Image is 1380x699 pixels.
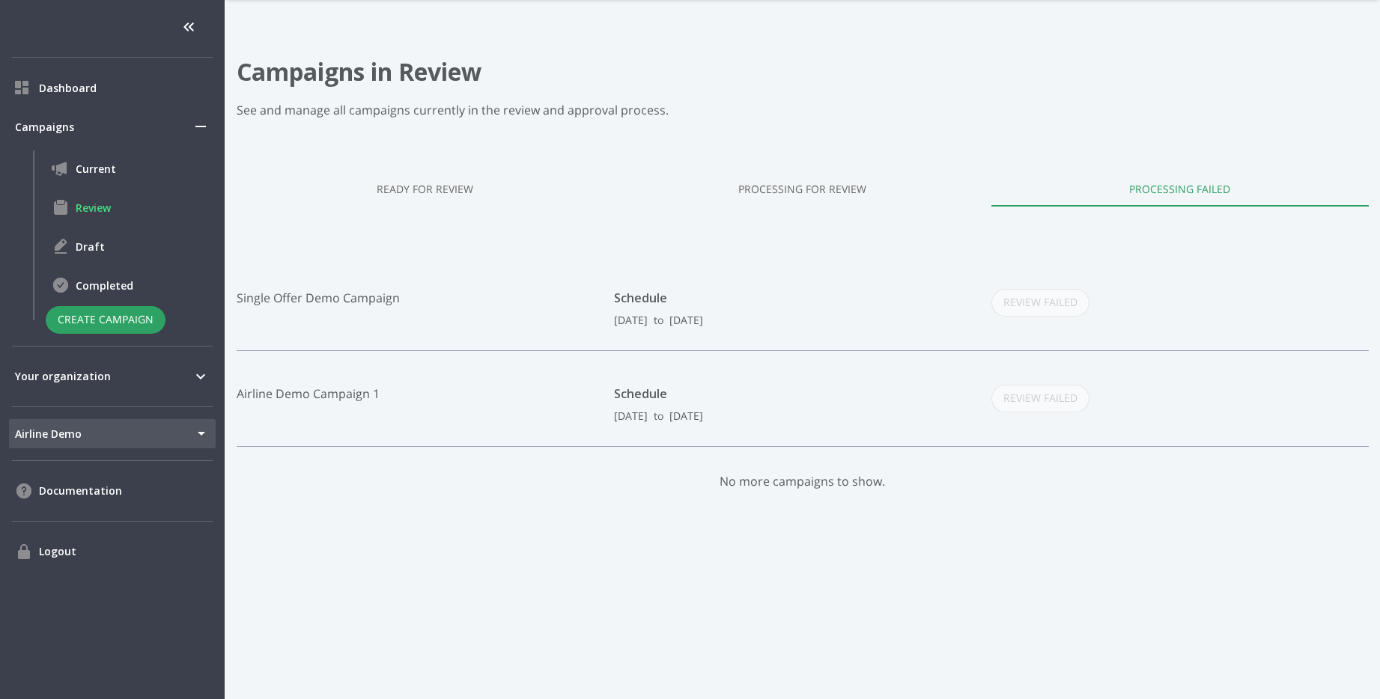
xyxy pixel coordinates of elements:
[9,419,216,448] div: Airline Demo
[39,483,210,498] span: Documentation
[46,228,216,264] div: Draft
[669,313,703,328] p: [DATE]
[614,409,648,424] p: [DATE]
[9,534,216,570] div: Logout
[39,543,210,559] span: Logout
[614,171,991,207] a: Processing for Review
[46,189,216,225] div: Review
[39,80,210,96] span: Dashboard
[237,171,614,207] a: Ready for Review
[669,409,703,424] p: [DATE]
[12,422,88,445] span: Airline Demo
[46,267,216,303] div: Completed
[9,70,216,106] div: Dashboard
[52,276,70,294] img: Completed icon
[237,385,614,424] p: Airline Demo Campaign 1
[76,239,210,254] span: Draft
[52,198,70,216] img: Review icon
[654,313,663,328] p: to
[15,119,192,135] span: Campaigns
[46,150,216,186] div: Current
[15,368,192,384] span: Your organization
[614,289,991,307] h5: Schedule
[52,237,70,255] img: Draft icon
[9,473,216,509] div: Documentation
[15,482,33,500] img: Documentation icon
[76,278,210,293] span: Completed
[15,81,28,94] img: Dashboard icon
[76,200,210,216] span: Review
[76,161,210,177] span: Current
[614,313,648,328] p: [DATE]
[9,109,216,144] div: Campaigns
[52,162,67,176] img: Current icon
[991,171,1369,207] a: Processing Failed
[614,385,991,403] h5: Schedule
[46,306,165,334] button: Create Campaign
[237,102,669,119] div: See and manage all campaigns currently in the review and approval process.
[654,409,663,424] p: to
[9,358,216,394] div: Your organization
[237,57,669,87] h1: Campaigns in Review
[237,289,614,328] p: Single Offer Demo Campaign
[15,543,33,561] img: Logout icon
